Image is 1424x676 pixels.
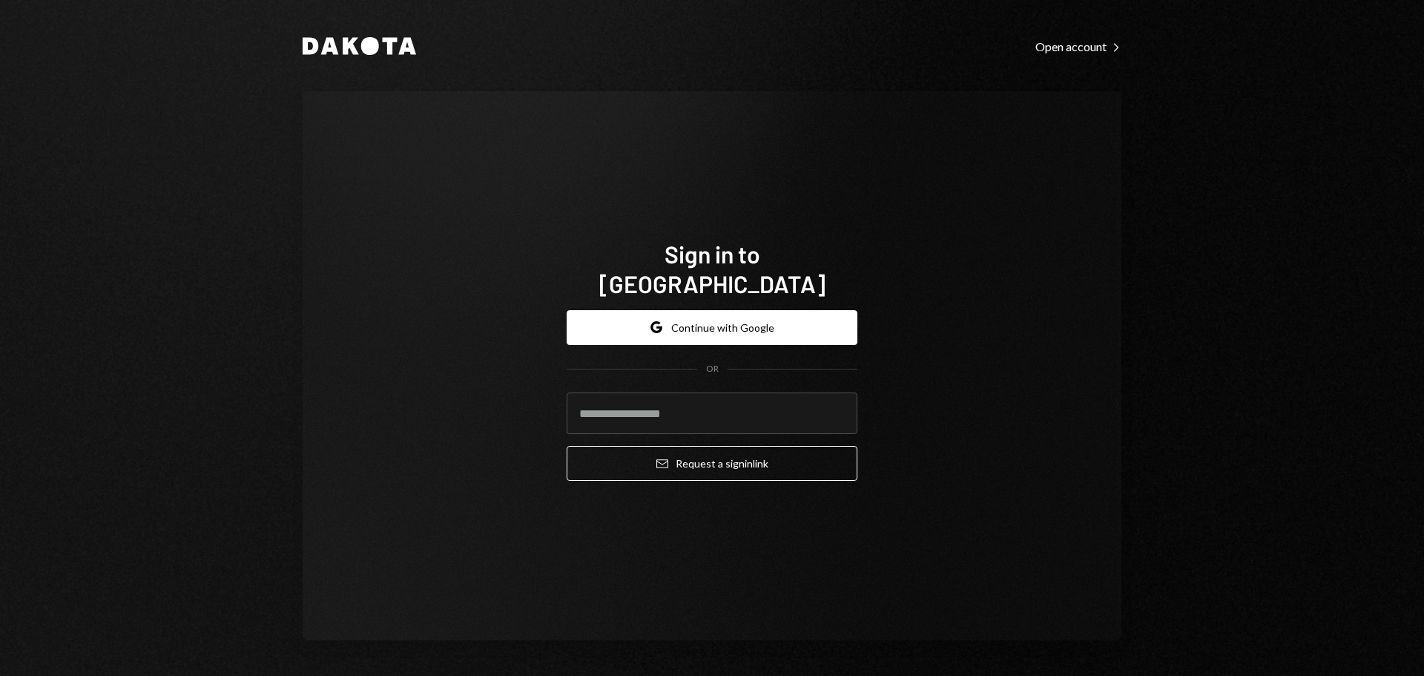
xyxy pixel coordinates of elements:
[567,239,857,298] h1: Sign in to [GEOGRAPHIC_DATA]
[706,363,719,375] div: OR
[1035,39,1121,54] div: Open account
[567,310,857,345] button: Continue with Google
[1035,38,1121,54] a: Open account
[567,446,857,481] button: Request a signinlink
